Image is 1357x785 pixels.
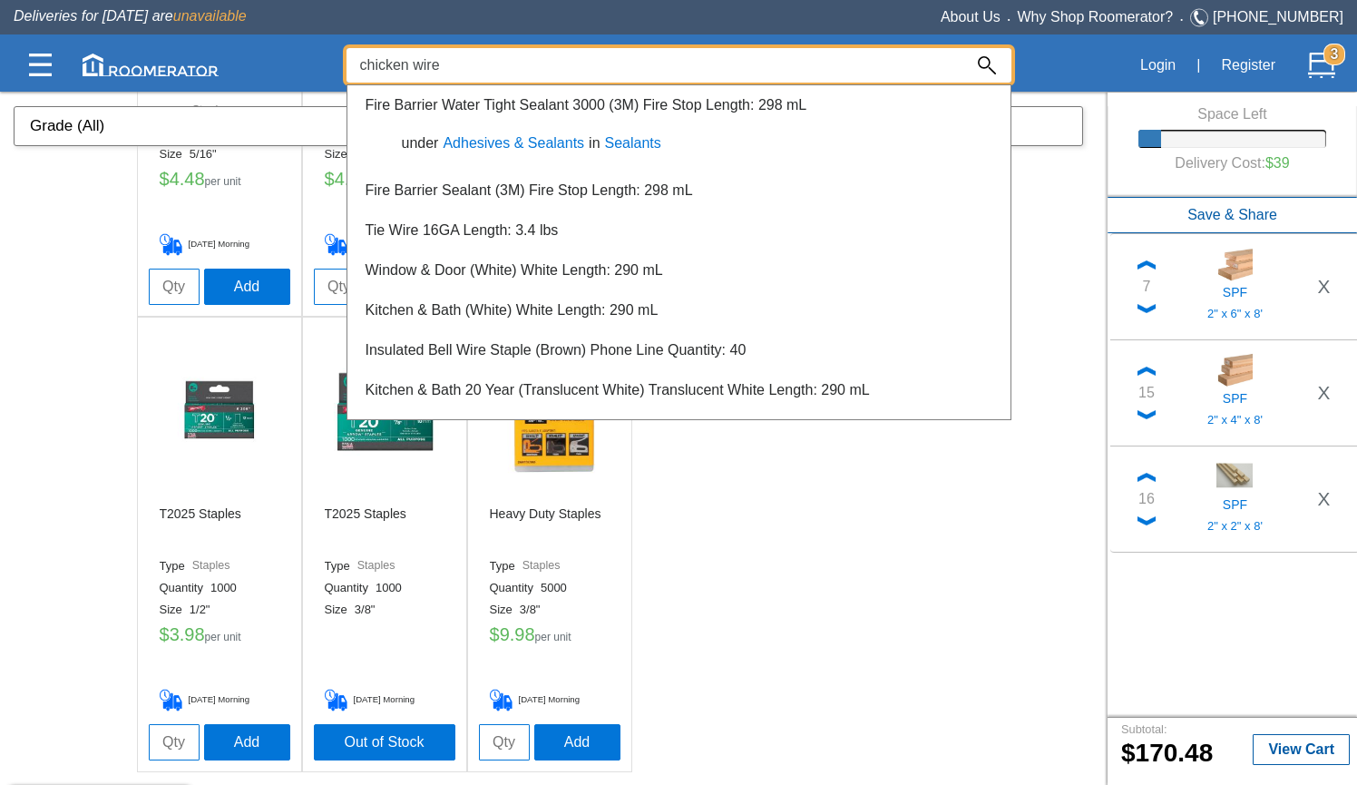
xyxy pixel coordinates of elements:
[978,56,996,74] img: Search_Icon.svg
[366,262,663,278] a: Window & Door (White) White Length: 290 mL
[366,342,747,358] a: Insulated Bell Wire Staple (Brown) Phone Line Quantity: 40
[1018,9,1174,25] a: Why Shop Roomerator?
[366,382,870,397] a: Kitchen & Bath 20 Year (Translucent White) Translucent White Length: 290 mL
[941,9,1001,25] a: About Us
[366,222,559,238] a: Tie Wire 16GA Length: 3.4 lbs
[366,302,659,318] a: Kitchen & Bath (White) White Length: 290 mL
[589,135,600,151] span: in
[366,182,693,198] a: Fire Barrier Sealant (3M) Fire Stop Length: 298 mL
[1173,15,1190,24] span: •
[173,8,247,24] span: unavailable
[1213,9,1343,25] a: [PHONE_NUMBER]
[29,54,52,76] img: Categories.svg
[1190,6,1213,29] img: Telephone.svg
[600,135,666,151] a: Sealants
[1308,52,1335,79] img: Cart.svg
[347,48,962,83] input: Search...?
[1211,46,1285,84] button: Register
[438,135,589,151] a: Adhesives & Sealants
[14,8,247,24] span: Deliveries for [DATE] are
[1130,46,1186,84] button: Login
[1001,15,1018,24] span: •
[1323,44,1345,65] strong: 3
[393,132,439,154] label: under
[83,54,219,76] img: roomerator-logo.svg
[1186,45,1211,85] div: |
[366,97,807,113] a: Fire Barrier Water Tight Sealant 3000 (3M) Fire Stop Length: 298 mL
